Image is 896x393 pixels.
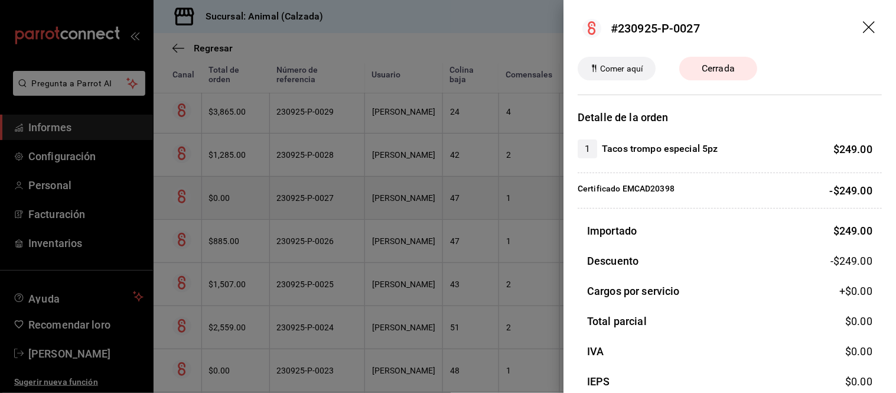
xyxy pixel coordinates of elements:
[863,21,877,35] button: arrastrar
[587,285,680,297] font: Cargos por servicio
[702,63,735,74] font: Cerrada
[851,375,872,388] font: 0.00
[587,345,604,358] font: IVA
[578,111,669,124] font: Detalle de la orden
[839,225,872,237] font: 249.00
[585,143,590,154] font: 1
[587,225,637,237] font: Importado
[851,285,872,297] font: 0.00
[578,184,675,193] font: Certificado EMCAD20398
[830,184,872,197] font: -$249.00
[611,21,700,35] font: #230925-P-0027
[587,375,610,388] font: IEPS
[845,345,851,358] font: $
[851,345,872,358] font: 0.00
[587,255,638,267] font: Descuento
[833,143,839,155] font: $
[845,375,851,388] font: $
[839,143,872,155] font: 249.00
[845,315,851,327] font: $
[830,255,872,267] font: -$249.00
[600,64,643,73] font: Comer aquí
[839,285,851,297] font: +$
[851,315,872,327] font: 0.00
[602,143,718,154] font: Tacos trompo especial 5pz
[833,225,839,237] font: $
[587,315,647,327] font: Total parcial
